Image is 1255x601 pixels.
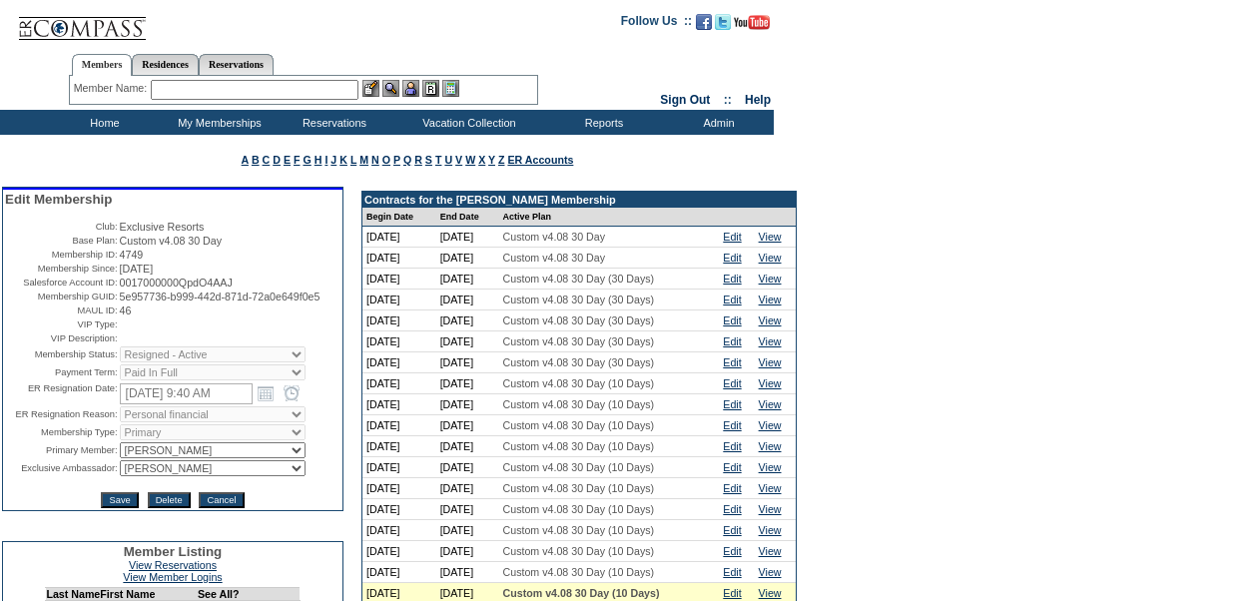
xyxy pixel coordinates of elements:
[393,154,400,166] a: P
[45,110,160,135] td: Home
[723,566,741,578] a: Edit
[120,304,132,316] span: 46
[74,80,151,97] div: Member Name:
[120,277,233,289] span: 0017000000QpdO4AAJ
[5,406,118,422] td: ER Resignation Reason:
[724,93,732,107] span: ::
[362,192,796,208] td: Contracts for the [PERSON_NAME] Membership
[759,461,782,473] a: View
[503,461,655,473] span: Custom v4.08 30 Day (10 Days)
[759,545,782,557] a: View
[389,110,544,135] td: Vacation Collection
[507,154,573,166] a: ER Accounts
[362,541,436,562] td: [DATE]
[723,335,741,347] a: Edit
[324,154,327,166] a: I
[362,80,379,97] img: b_edit.gif
[488,154,495,166] a: Y
[544,110,659,135] td: Reports
[382,80,399,97] img: View
[734,15,770,30] img: Subscribe to our YouTube Channel
[362,227,436,248] td: [DATE]
[123,571,222,583] a: View Member Logins
[330,154,336,166] a: J
[5,364,118,380] td: Payment Term:
[362,310,436,331] td: [DATE]
[436,352,499,373] td: [DATE]
[503,440,655,452] span: Custom v4.08 30 Day (10 Days)
[148,492,191,508] input: Delete
[503,273,655,285] span: Custom v4.08 30 Day (30 Days)
[759,273,782,285] a: View
[252,154,260,166] a: B
[503,587,660,599] span: Custom v4.08 30 Day (10 Days)
[723,398,741,410] a: Edit
[759,252,782,264] a: View
[5,263,118,275] td: Membership Since:
[436,394,499,415] td: [DATE]
[255,382,277,404] a: Open the calendar popup.
[362,290,436,310] td: [DATE]
[294,154,301,166] a: F
[503,482,655,494] span: Custom v4.08 30 Day (10 Days)
[436,290,499,310] td: [DATE]
[723,252,741,264] a: Edit
[759,440,782,452] a: View
[100,588,198,601] td: First Name
[465,154,475,166] a: W
[120,221,205,233] span: Exclusive Resorts
[101,492,138,508] input: Save
[745,93,771,107] a: Help
[503,231,605,243] span: Custom v4.08 30 Day
[723,294,741,305] a: Edit
[132,54,199,75] a: Residences
[350,154,356,166] a: L
[503,545,655,557] span: Custom v4.08 30 Day (10 Days)
[503,377,655,389] span: Custom v4.08 30 Day (10 Days)
[734,20,770,32] a: Subscribe to our YouTube Channel
[503,419,655,431] span: Custom v4.08 30 Day (10 Days)
[503,503,655,515] span: Custom v4.08 30 Day (10 Days)
[5,304,118,316] td: MAUL ID:
[436,520,499,541] td: [DATE]
[273,154,281,166] a: D
[362,248,436,269] td: [DATE]
[759,524,782,536] a: View
[436,562,499,583] td: [DATE]
[503,398,655,410] span: Custom v4.08 30 Day (10 Days)
[715,14,731,30] img: Follow us on Twitter
[759,335,782,347] a: View
[723,524,741,536] a: Edit
[436,248,499,269] td: [DATE]
[5,192,112,207] span: Edit Membership
[444,154,452,166] a: U
[362,269,436,290] td: [DATE]
[696,20,712,32] a: Become our fan on Facebook
[382,154,390,166] a: O
[436,541,499,562] td: [DATE]
[284,154,291,166] a: E
[759,419,782,431] a: View
[362,373,436,394] td: [DATE]
[120,249,144,261] span: 4749
[362,562,436,583] td: [DATE]
[362,499,436,520] td: [DATE]
[46,588,100,601] td: Last Name
[362,520,436,541] td: [DATE]
[5,460,118,476] td: Exclusive Ambassador:
[5,277,118,289] td: Salesforce Account ID:
[499,208,720,227] td: Active Plan
[362,457,436,478] td: [DATE]
[660,93,710,107] a: Sign Out
[436,436,499,457] td: [DATE]
[362,208,436,227] td: Begin Date
[5,249,118,261] td: Membership ID:
[263,154,271,166] a: C
[281,382,303,404] a: Open the time view popup.
[436,208,499,227] td: End Date
[759,377,782,389] a: View
[403,154,411,166] a: Q
[436,499,499,520] td: [DATE]
[723,503,741,515] a: Edit
[362,478,436,499] td: [DATE]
